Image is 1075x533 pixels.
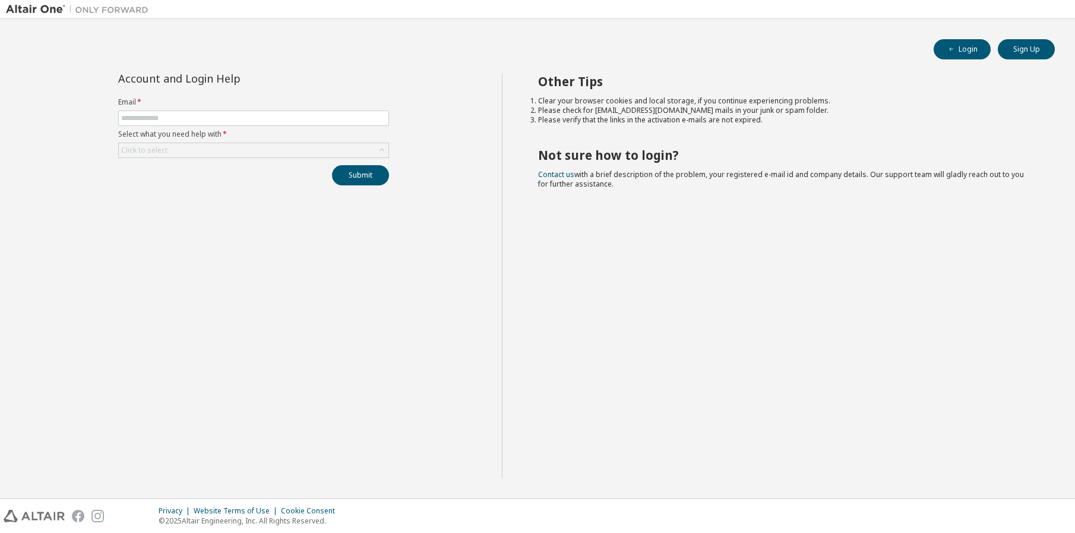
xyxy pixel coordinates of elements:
h2: Not sure how to login? [538,147,1034,163]
label: Select what you need help with [118,130,389,139]
button: Submit [332,165,389,185]
img: Altair One [6,4,154,15]
img: facebook.svg [72,510,84,522]
button: Sign Up [998,39,1055,59]
li: Clear your browser cookies and local storage, if you continue experiencing problems. [538,96,1034,106]
a: Contact us [538,169,574,179]
img: instagram.svg [91,510,104,522]
button: Login [934,39,991,59]
div: Privacy [159,506,194,516]
span: with a brief description of the problem, your registered e-mail id and company details. Our suppo... [538,169,1024,189]
li: Please check for [EMAIL_ADDRESS][DOMAIN_NAME] mails in your junk or spam folder. [538,106,1034,115]
li: Please verify that the links in the activation e-mails are not expired. [538,115,1034,125]
p: © 2025 Altair Engineering, Inc. All Rights Reserved. [159,516,342,526]
div: Account and Login Help [118,74,335,83]
div: Click to select [119,143,388,157]
div: Website Terms of Use [194,506,281,516]
label: Email [118,97,389,107]
div: Cookie Consent [281,506,342,516]
div: Click to select [121,146,167,155]
h2: Other Tips [538,74,1034,89]
img: altair_logo.svg [4,510,65,522]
